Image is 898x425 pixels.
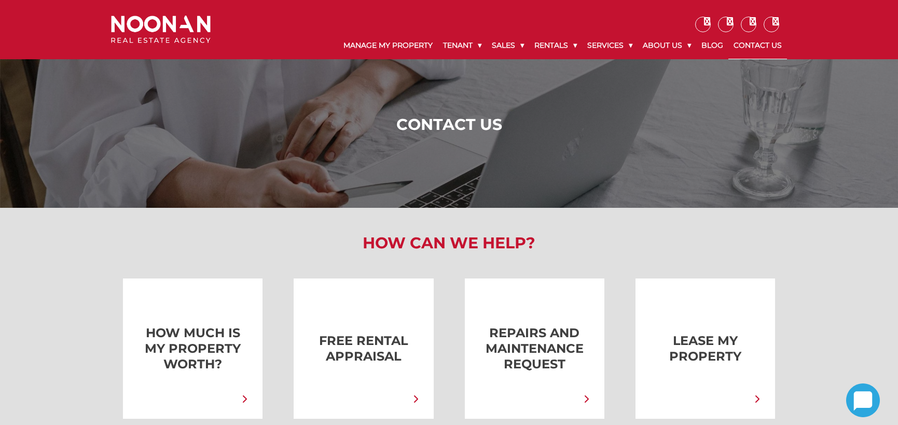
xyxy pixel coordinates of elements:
[338,32,438,59] a: Manage My Property
[487,32,529,59] a: Sales
[103,234,795,253] h2: How Can We Help?
[438,32,487,59] a: Tenant
[529,32,582,59] a: Rentals
[728,32,787,59] a: Contact Us
[111,16,211,43] img: Noonan Real Estate Agency
[696,32,728,59] a: Blog
[638,32,696,59] a: About Us
[114,115,784,134] h1: Contact Us
[582,32,638,59] a: Services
